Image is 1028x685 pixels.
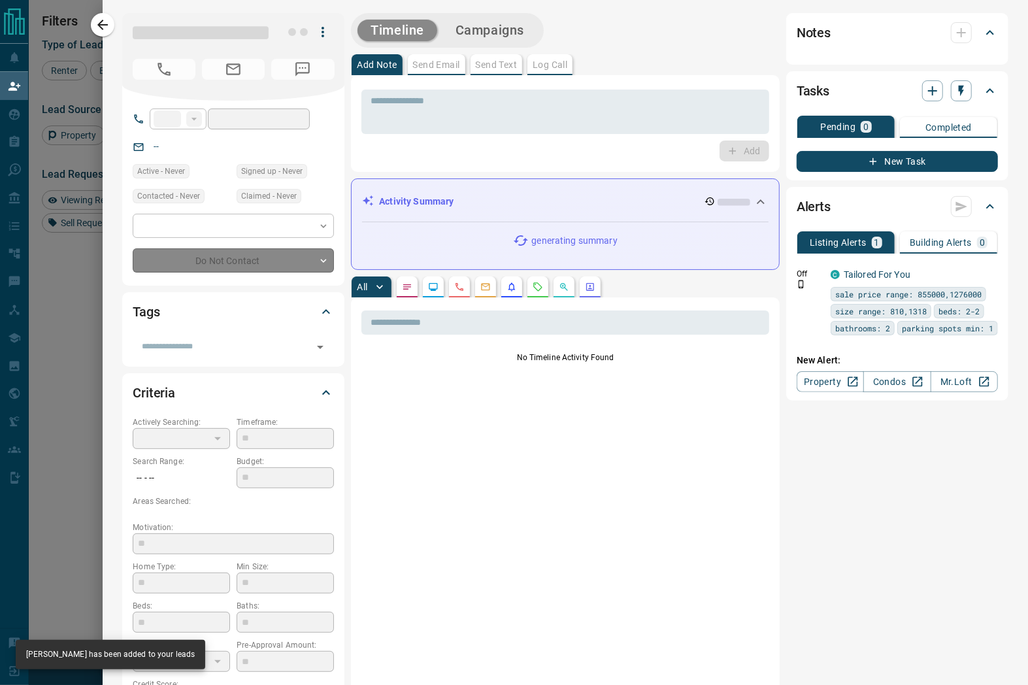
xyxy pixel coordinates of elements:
h2: Notes [797,22,831,43]
p: Timeframe: [237,416,334,428]
p: Building Alerts [910,238,972,247]
button: Campaigns [442,20,537,41]
span: Claimed - Never [241,190,297,203]
a: Mr.Loft [931,371,998,392]
p: -- - -- [133,467,230,489]
a: Property [797,371,864,392]
h2: Tags [133,301,159,322]
span: Contacted - Never [137,190,200,203]
svg: Opportunities [559,282,569,292]
div: condos.ca [831,270,840,279]
svg: Push Notification Only [797,280,806,289]
button: New Task [797,151,998,172]
svg: Notes [402,282,412,292]
p: Areas Searched: [133,495,334,507]
span: sale price range: 855000,1276000 [835,288,982,301]
span: No Number [271,59,334,80]
span: Active - Never [137,165,185,178]
p: 1 [874,238,880,247]
div: [PERSON_NAME] has been added to your leads [26,644,195,665]
span: Signed up - Never [241,165,303,178]
p: Beds: [133,600,230,612]
svg: Lead Browsing Activity [428,282,439,292]
button: Open [311,338,329,356]
p: Search Range: [133,456,230,467]
p: Off [797,268,823,280]
p: All [357,282,367,292]
h2: Criteria [133,382,175,403]
div: Tags [133,296,334,327]
span: parking spots min: 1 [902,322,993,335]
div: Alerts [797,191,998,222]
div: Do Not Contact [133,248,334,273]
span: size range: 810,1318 [835,305,927,318]
h2: Alerts [797,196,831,217]
svg: Listing Alerts [506,282,517,292]
p: Budget: [237,456,334,467]
a: -- [154,141,159,152]
span: bathrooms: 2 [835,322,890,335]
p: No Timeline Activity Found [361,352,769,363]
div: Activity Summary [362,190,769,214]
svg: Calls [454,282,465,292]
span: No Email [202,59,265,80]
p: Completed [925,123,972,132]
p: Baths: [237,600,334,612]
p: 0 [863,122,869,131]
span: No Number [133,59,195,80]
svg: Emails [480,282,491,292]
p: Home Type: [133,561,230,573]
h2: Tasks [797,80,829,101]
a: Tailored For You [844,269,910,280]
p: New Alert: [797,354,998,367]
p: 0 [980,238,985,247]
button: Timeline [357,20,437,41]
a: Condos [863,371,931,392]
div: Criteria [133,377,334,409]
div: Notes [797,17,998,48]
p: Activity Summary [379,195,454,209]
svg: Requests [533,282,543,292]
svg: Agent Actions [585,282,595,292]
p: Actively Searching: [133,416,230,428]
p: Min Size: [237,561,334,573]
p: Pending [820,122,855,131]
span: beds: 2-2 [938,305,980,318]
p: Motivation: [133,522,334,533]
p: generating summary [531,234,617,248]
p: Listing Alerts [810,238,867,247]
p: Add Note [357,60,397,69]
div: Tasks [797,75,998,107]
p: Pre-Approval Amount: [237,639,334,651]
